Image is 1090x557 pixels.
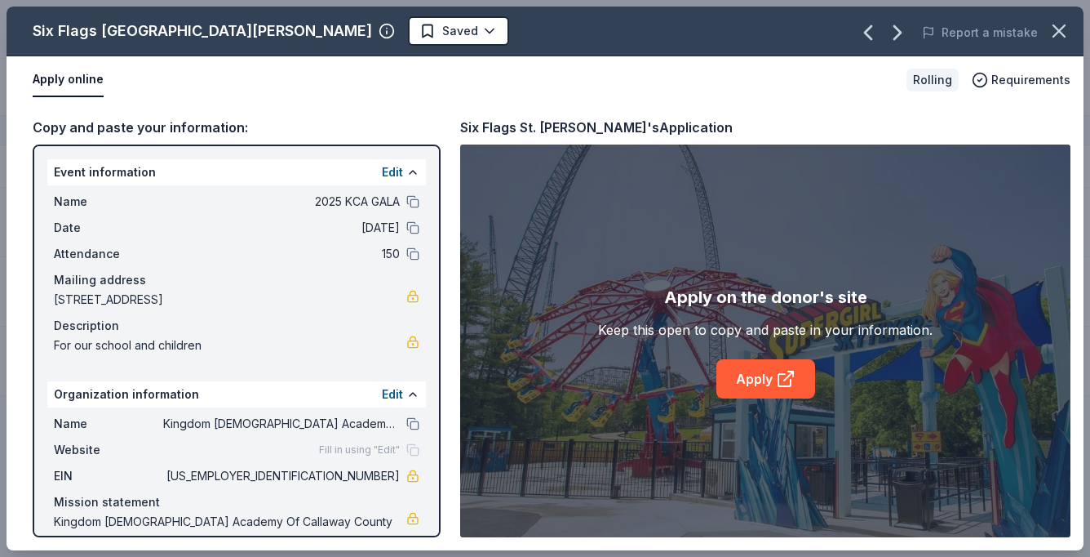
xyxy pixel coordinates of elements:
[54,270,419,290] div: Mailing address
[47,159,426,185] div: Event information
[54,336,406,355] span: For our school and children
[382,163,403,182] button: Edit
[54,492,419,512] div: Mission statement
[54,316,419,336] div: Description
[163,244,400,264] span: 150
[54,466,163,486] span: EIN
[922,23,1038,42] button: Report a mistake
[163,466,400,486] span: [US_EMPLOYER_IDENTIFICATION_NUMBER]
[163,192,400,212] span: 2025 KCA GALA
[598,320,933,340] div: Keep this open to copy and paste in your information.
[33,63,104,97] button: Apply online
[716,359,815,399] a: Apply
[460,117,733,138] div: Six Flags St. [PERSON_NAME]'s Application
[991,70,1070,90] span: Requirements
[163,218,400,238] span: [DATE]
[33,18,372,44] div: Six Flags [GEOGRAPHIC_DATA][PERSON_NAME]
[664,284,867,310] div: Apply on the donor's site
[54,192,163,212] span: Name
[906,69,959,91] div: Rolling
[408,16,509,46] button: Saved
[33,117,441,138] div: Copy and paste your information:
[54,290,406,310] span: [STREET_ADDRESS]
[54,244,163,264] span: Attendance
[163,414,400,434] span: Kingdom [DEMOGRAPHIC_DATA] Academy Of Callaway County [US_STATE]
[382,385,403,404] button: Edit
[54,440,163,460] span: Website
[442,21,478,41] span: Saved
[972,70,1070,90] button: Requirements
[319,443,400,457] span: Fill in using "Edit"
[47,381,426,408] div: Organization information
[54,218,163,238] span: Date
[54,414,163,434] span: Name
